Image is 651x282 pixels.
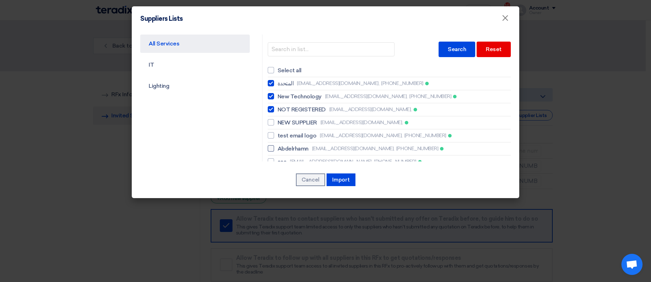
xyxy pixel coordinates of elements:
button: Import [327,173,355,186]
span: [EMAIL_ADDRESS][DOMAIN_NAME], [297,80,379,87]
span: [PHONE_NUMBER] [381,80,423,87]
span: [EMAIL_ADDRESS][DOMAIN_NAME], [325,93,408,100]
span: المتحدة [278,79,294,88]
span: [PHONE_NUMBER] [404,132,446,139]
span: NOT REGISTERED [278,105,326,114]
span: [EMAIL_ADDRESS][DOMAIN_NAME], [329,106,412,113]
span: New Technology [278,92,322,101]
span: × [502,13,509,27]
a: IT [140,56,250,74]
span: [EMAIL_ADDRESS][DOMAIN_NAME], [290,158,372,165]
span: Select all [278,66,302,75]
div: Reset [477,42,511,57]
div: Search [439,42,475,57]
span: [EMAIL_ADDRESS][DOMAIN_NAME], [320,132,402,139]
button: Cancel [296,173,325,186]
span: [PHONE_NUMBER] [396,145,438,152]
button: Close [496,11,514,25]
span: [PHONE_NUMBER] [409,93,451,100]
h4: Suppliers Lists [140,15,183,23]
span: Abdelrhamn [278,145,309,153]
span: [EMAIL_ADDRESS][DOMAIN_NAME], [312,145,395,152]
input: Search in list... [268,42,395,56]
span: NEW SUPPLIER [278,118,317,127]
span: test email logo [278,131,317,140]
span: [PHONE_NUMBER] [374,158,416,165]
a: All Services [140,35,250,53]
a: Lighting [140,77,250,95]
span: sss [278,158,287,166]
a: Open chat [621,254,643,275]
span: [EMAIL_ADDRESS][DOMAIN_NAME], [321,119,403,126]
